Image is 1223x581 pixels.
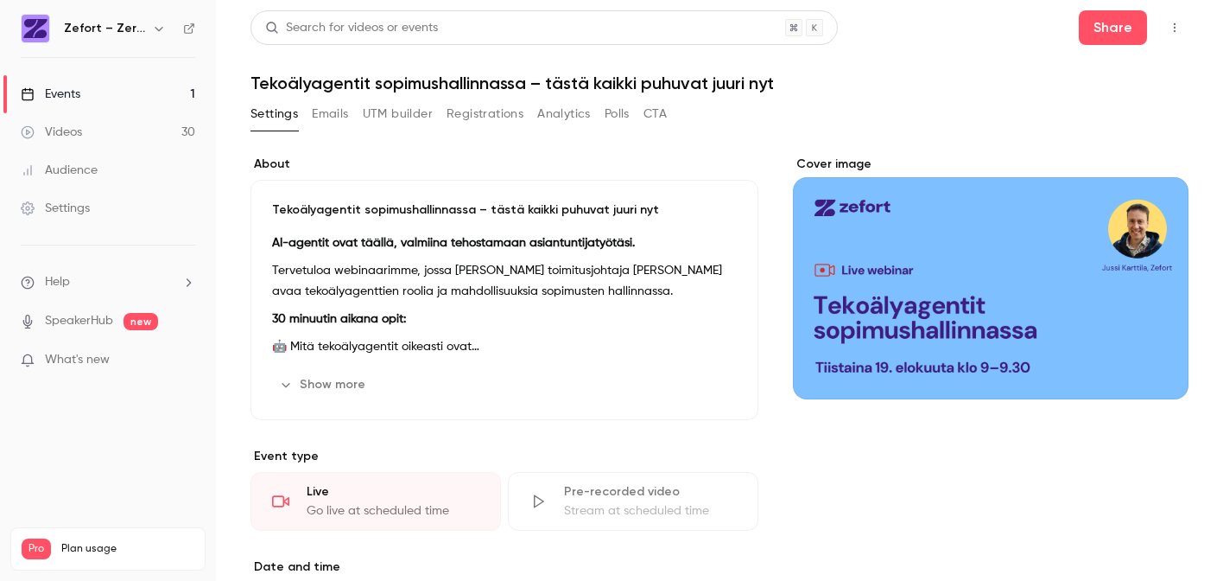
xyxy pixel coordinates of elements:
strong: AI-agentit ovat täällä, valmiina tehostamaan asiantuntijatyötäsi. [272,237,635,249]
button: Emails [312,100,348,128]
div: Live [307,483,479,501]
li: help-dropdown-opener [21,273,195,291]
div: Stream at scheduled time [564,502,737,520]
button: Polls [605,100,630,128]
button: UTM builder [363,100,433,128]
div: Pre-recorded videoStream at scheduled time [508,472,758,531]
h1: Tekoälyagentit sopimushallinnassa – tästä kaikki puhuvat juuri nyt [250,73,1188,93]
div: Videos [21,124,82,141]
div: Audience [21,162,98,179]
span: Plan usage [61,542,194,556]
span: What's new [45,351,110,369]
span: new [124,313,158,330]
span: Pro [22,539,51,559]
label: Cover image [793,156,1188,173]
img: Zefort – Zero-Effort Contract Management [22,15,49,42]
button: Share [1079,10,1147,45]
p: 🤖 Mitä tekoälyagentit oikeasti ovat [272,336,737,357]
p: Event type [250,448,758,465]
div: Settings [21,200,90,217]
span: Help [45,273,70,291]
button: Analytics [537,100,591,128]
a: SpeakerHub [45,312,113,330]
label: Date and time [250,559,758,576]
div: Pre-recorded video [564,483,737,501]
button: Show more [272,371,376,399]
strong: 30 minuutin aikana opit: [272,313,406,325]
iframe: Noticeable Trigger [174,353,195,368]
div: Go live at scheduled time [307,502,479,520]
button: Registrations [447,100,523,128]
button: Settings [250,100,298,128]
label: About [250,156,758,173]
div: Events [21,86,80,103]
h6: Zefort – Zero-Effort Contract Management [64,20,145,37]
section: Cover image [793,156,1188,399]
p: Tekoälyagentit sopimushallinnassa – tästä kaikki puhuvat juuri nyt [272,201,737,219]
div: Search for videos or events [265,19,438,37]
p: Tervetuloa webinaarimme, jossa [PERSON_NAME] toimitusjohtaja [PERSON_NAME] avaa tekoälyagenttien ... [272,260,737,302]
button: CTA [643,100,667,128]
div: LiveGo live at scheduled time [250,472,501,531]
